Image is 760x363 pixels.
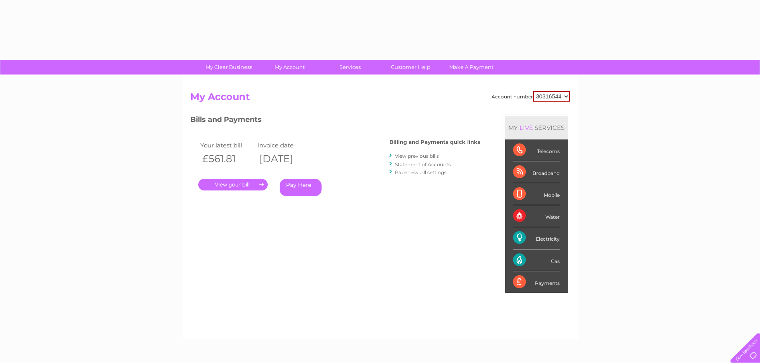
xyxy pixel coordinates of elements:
div: Water [513,205,560,227]
a: Customer Help [378,60,444,75]
a: Make A Payment [438,60,504,75]
th: £561.81 [198,151,256,167]
div: Mobile [513,183,560,205]
h4: Billing and Payments quick links [389,139,480,145]
a: View previous bills [395,153,439,159]
h2: My Account [190,91,570,106]
div: Broadband [513,161,560,183]
a: My Account [257,60,322,75]
div: Electricity [513,227,560,249]
td: Invoice date [255,140,313,151]
th: [DATE] [255,151,313,167]
h3: Bills and Payments [190,114,480,128]
a: Paperless bill settings [395,169,446,175]
div: Telecoms [513,139,560,161]
a: Pay Here [280,179,322,196]
div: Payments [513,271,560,293]
a: . [198,179,268,190]
a: Statement of Accounts [395,161,451,167]
div: Account number [492,91,570,102]
a: My Clear Business [196,60,262,75]
div: MY SERVICES [505,116,568,139]
div: Gas [513,249,560,271]
td: Your latest bill [198,140,256,151]
div: LIVE [518,124,535,131]
a: Services [317,60,383,75]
